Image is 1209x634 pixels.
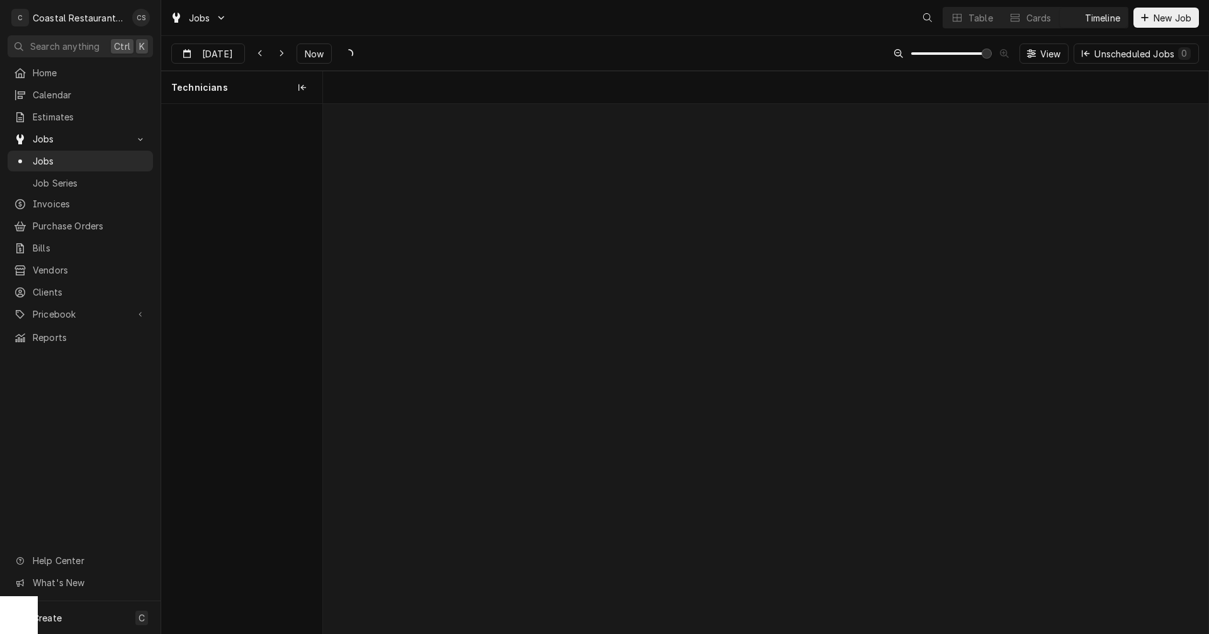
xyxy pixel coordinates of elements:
[33,154,147,168] span: Jobs
[8,238,153,258] a: Bills
[33,285,147,299] span: Clients
[1181,47,1188,60] div: 0
[114,40,130,53] span: Ctrl
[323,104,1208,633] div: normal
[1019,43,1069,64] button: View
[1085,11,1120,25] div: Timeline
[1133,8,1199,28] button: New Job
[8,84,153,105] a: Calendar
[1038,47,1064,61] span: View
[161,71,322,104] div: Technicians column. SPACE for context menu
[33,110,147,124] span: Estimates
[30,40,99,53] span: Search anything
[171,81,228,94] span: Technicians
[33,11,125,25] div: Coastal Restaurant Repair
[8,129,153,149] a: Go to Jobs
[968,11,993,25] div: Table
[33,576,145,589] span: What's New
[1094,47,1191,61] div: Unscheduled Jobs
[8,173,153,193] a: Job Series
[161,104,322,633] div: left
[8,327,153,348] a: Reports
[8,550,153,571] a: Go to Help Center
[8,282,153,303] a: Clients
[33,197,147,210] span: Invoices
[8,107,153,127] a: Estimates
[132,9,150,26] div: Chris Sockriter's Avatar
[33,88,147,101] span: Calendar
[33,613,62,623] span: Create
[33,308,128,321] span: Pricebook
[8,35,153,57] button: Search anythingCtrlK
[33,66,147,79] span: Home
[8,572,153,593] a: Go to What's New
[8,304,153,325] a: Go to Pricebook
[302,47,326,61] span: Now
[139,40,145,53] span: K
[189,11,210,25] span: Jobs
[171,43,245,64] button: [DATE]
[8,151,153,171] a: Jobs
[33,176,147,190] span: Job Series
[8,193,153,214] a: Invoices
[297,43,332,64] button: Now
[8,62,153,83] a: Home
[33,219,147,233] span: Purchase Orders
[1151,11,1194,25] span: New Job
[132,9,150,26] div: CS
[8,260,153,280] a: Vendors
[165,8,232,28] a: Go to Jobs
[139,611,145,625] span: C
[33,132,128,146] span: Jobs
[917,8,938,28] button: Open search
[33,554,145,567] span: Help Center
[33,241,147,255] span: Bills
[1026,11,1052,25] div: Cards
[33,331,147,344] span: Reports
[33,263,147,277] span: Vendors
[11,9,29,26] div: C
[8,216,153,236] a: Purchase Orders
[1074,43,1199,64] button: Unscheduled Jobs0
